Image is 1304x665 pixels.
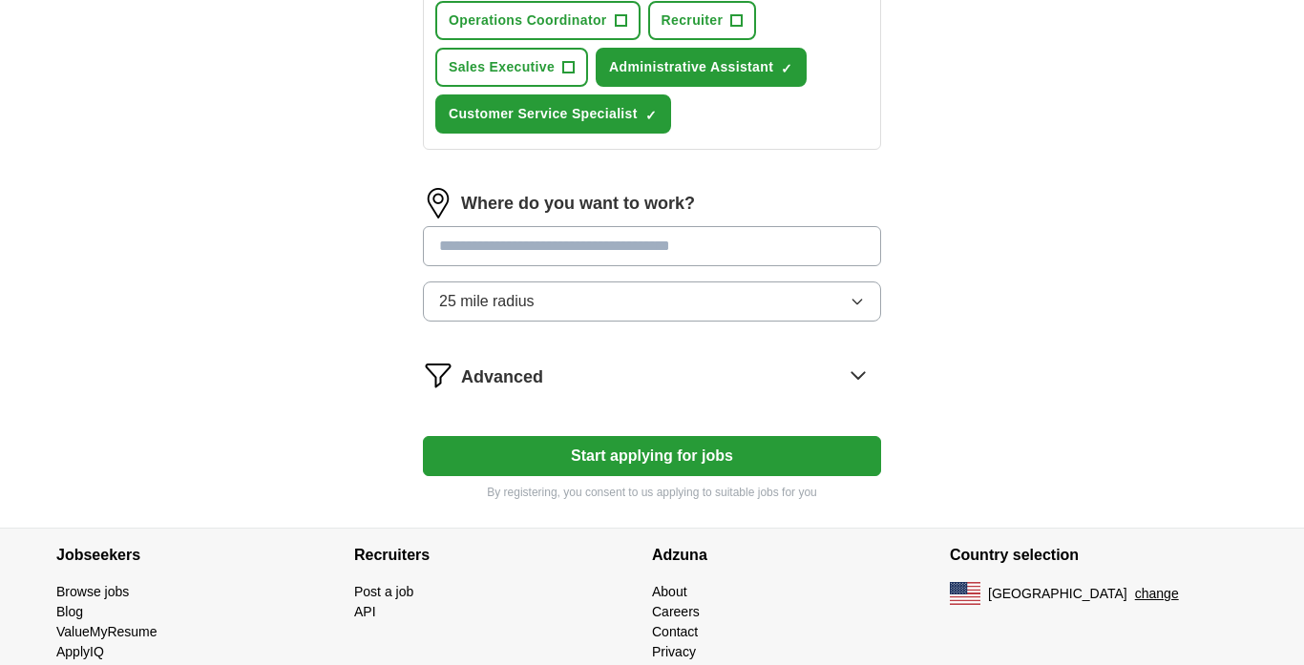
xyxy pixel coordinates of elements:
span: ✓ [645,108,657,123]
a: Privacy [652,644,696,659]
span: Recruiter [662,10,724,31]
button: Administrative Assistant✓ [596,48,807,87]
a: API [354,604,376,619]
img: location.png [423,188,453,218]
img: US flag [950,582,980,605]
span: Sales Executive [449,57,555,77]
span: ✓ [781,61,792,76]
span: Customer Service Specialist [449,104,638,124]
a: Careers [652,604,700,619]
a: ApplyIQ [56,644,104,659]
span: [GEOGRAPHIC_DATA] [988,584,1127,604]
button: Recruiter [648,1,757,40]
a: Post a job [354,584,413,599]
label: Where do you want to work? [461,191,695,217]
span: Advanced [461,364,543,390]
a: Contact [652,624,698,639]
button: Customer Service Specialist✓ [435,94,671,134]
button: Start applying for jobs [423,436,881,476]
a: ValueMyResume [56,624,158,639]
span: Operations Coordinator [449,10,607,31]
h4: Country selection [950,529,1248,582]
button: change [1135,584,1179,604]
button: 25 mile radius [423,281,881,322]
p: By registering, you consent to us applying to suitable jobs for you [423,484,881,501]
span: Administrative Assistant [609,57,773,77]
button: Sales Executive [435,48,588,87]
button: Operations Coordinator [435,1,641,40]
a: Browse jobs [56,584,129,599]
a: About [652,584,687,599]
a: Blog [56,604,83,619]
img: filter [423,360,453,390]
span: 25 mile radius [439,290,535,313]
